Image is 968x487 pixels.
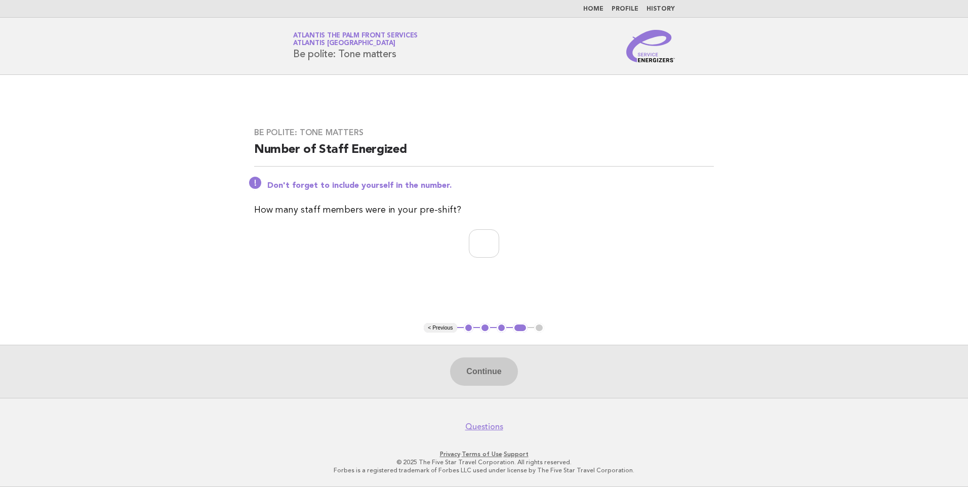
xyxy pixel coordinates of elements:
[497,323,507,333] button: 3
[293,40,395,47] span: Atlantis [GEOGRAPHIC_DATA]
[465,422,503,432] a: Questions
[254,128,714,138] h3: Be polite: Tone matters
[440,451,460,458] a: Privacy
[174,458,794,466] p: © 2025 The Five Star Travel Corporation. All rights reserved.
[424,323,457,333] button: < Previous
[254,203,714,217] p: How many staff members were in your pre-shift?
[480,323,490,333] button: 2
[583,6,603,12] a: Home
[293,33,418,59] h1: Be polite: Tone matters
[612,6,638,12] a: Profile
[254,142,714,167] h2: Number of Staff Energized
[647,6,675,12] a: History
[174,466,794,474] p: Forbes is a registered trademark of Forbes LLC used under license by The Five Star Travel Corpora...
[174,450,794,458] p: · ·
[626,30,675,62] img: Service Energizers
[464,323,474,333] button: 1
[267,181,714,191] p: Don't forget to include yourself in the number.
[293,32,418,47] a: Atlantis The Palm Front ServicesAtlantis [GEOGRAPHIC_DATA]
[513,323,528,333] button: 4
[462,451,502,458] a: Terms of Use
[504,451,529,458] a: Support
